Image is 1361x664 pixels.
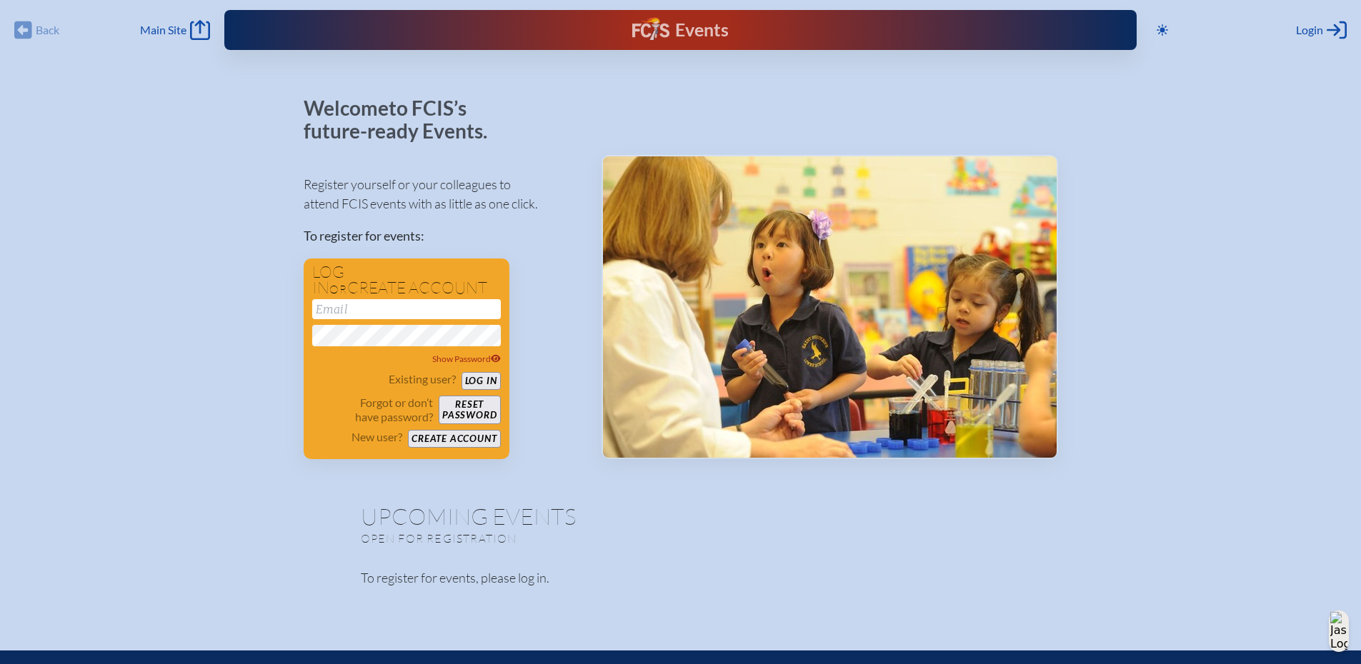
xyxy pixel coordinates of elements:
p: Existing user? [389,372,456,386]
button: Log in [462,372,501,390]
span: Main Site [140,23,186,37]
p: Open for registration [361,531,738,545]
p: To register for events, please log in. [361,568,1001,588]
p: Welcome to FCIS’s future-ready Events. [304,97,504,142]
span: or [329,282,347,296]
span: Show Password [432,353,501,364]
a: Main Site [140,20,210,40]
input: Email [312,299,501,319]
p: New user? [352,430,402,444]
span: Login [1296,23,1323,37]
p: Register yourself or your colleagues to attend FCIS events with as little as one click. [304,175,579,213]
p: Forgot or don’t have password? [312,396,434,424]
button: Create account [408,430,500,448]
h1: Log in create account [312,264,501,296]
button: Resetpassword [439,396,500,424]
h1: Upcoming Events [361,505,1001,528]
div: FCIS Events — Future ready [475,17,885,43]
p: To register for events: [304,226,579,246]
img: Events [603,156,1057,458]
